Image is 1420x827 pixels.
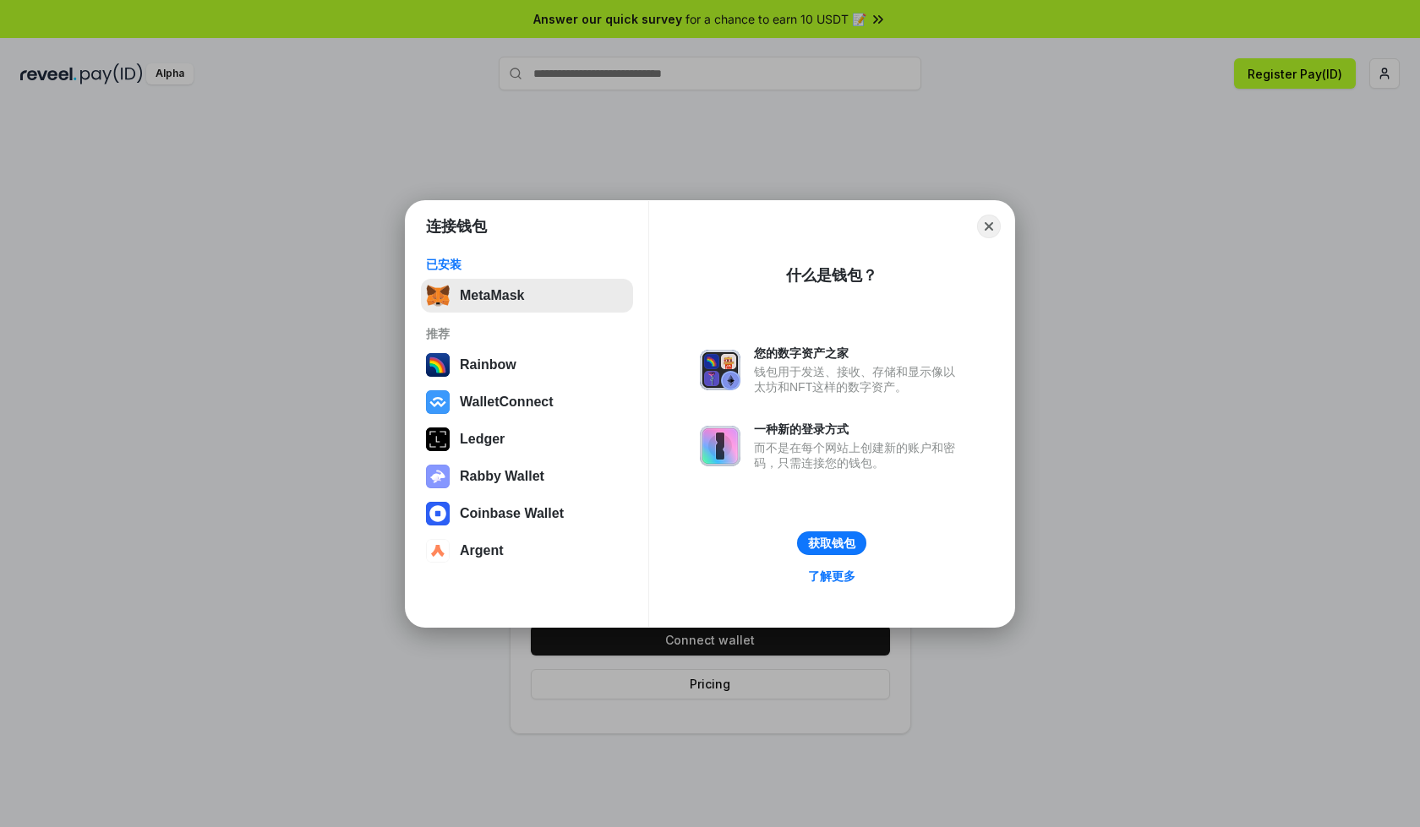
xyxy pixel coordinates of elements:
[421,279,633,313] button: MetaMask
[426,539,450,563] img: svg+xml,%3Csvg%20width%3D%2228%22%20height%3D%2228%22%20viewBox%3D%220%200%2028%2028%22%20fill%3D...
[798,565,866,587] a: 了解更多
[754,422,964,437] div: 一种新的登录方式
[460,506,564,521] div: Coinbase Wallet
[426,257,628,272] div: 已安装
[754,345,964,361] div: 您的数字资产之家
[426,390,450,414] img: svg+xml,%3Csvg%20width%3D%2228%22%20height%3D%2228%22%20viewBox%3D%220%200%2028%2028%22%20fill%3D...
[977,215,1001,238] button: Close
[808,569,855,584] div: 了解更多
[460,469,544,484] div: Rabby Wallet
[460,432,505,447] div: Ledger
[700,426,740,466] img: svg+xml,%3Csvg%20xmlns%3D%22http%3A%2F%2Fwww.w3.org%2F2000%2Fsvg%22%20fill%3D%22none%22%20viewBox...
[754,440,964,471] div: 而不是在每个网站上创建新的账户和密码，只需连接您的钱包。
[421,348,633,382] button: Rainbow
[460,357,516,373] div: Rainbow
[426,326,628,341] div: 推荐
[421,497,633,530] button: Coinbase Wallet
[786,265,877,286] div: 什么是钱包？
[754,364,964,394] div: 钱包用于发送、接收、存储和显示像以太坊和NFT这样的数字资产。
[421,422,633,456] button: Ledger
[426,216,487,237] h1: 连接钱包
[426,284,450,307] img: svg+xml,%3Csvg%20fill%3D%22none%22%20height%3D%2233%22%20viewBox%3D%220%200%2035%2033%22%20width%...
[426,353,450,377] img: svg+xml,%3Csvg%20width%3D%22120%22%20height%3D%22120%22%20viewBox%3D%220%200%20120%20120%22%20fil...
[700,350,740,390] img: svg+xml,%3Csvg%20xmlns%3D%22http%3A%2F%2Fwww.w3.org%2F2000%2Fsvg%22%20fill%3D%22none%22%20viewBox...
[460,543,504,558] div: Argent
[426,502,450,525] img: svg+xml,%3Csvg%20width%3D%2228%22%20height%3D%2228%22%20viewBox%3D%220%200%2028%2028%22%20fill%3D...
[797,531,866,555] button: 获取钱包
[426,465,450,488] img: svg+xml,%3Csvg%20xmlns%3D%22http%3A%2F%2Fwww.w3.org%2F2000%2Fsvg%22%20fill%3D%22none%22%20viewBox...
[421,534,633,568] button: Argent
[426,427,450,451] img: svg+xml,%3Csvg%20xmlns%3D%22http%3A%2F%2Fwww.w3.org%2F2000%2Fsvg%22%20width%3D%2228%22%20height%3...
[460,394,554,410] div: WalletConnect
[421,385,633,419] button: WalletConnect
[808,536,855,551] div: 获取钱包
[421,460,633,493] button: Rabby Wallet
[460,288,524,303] div: MetaMask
